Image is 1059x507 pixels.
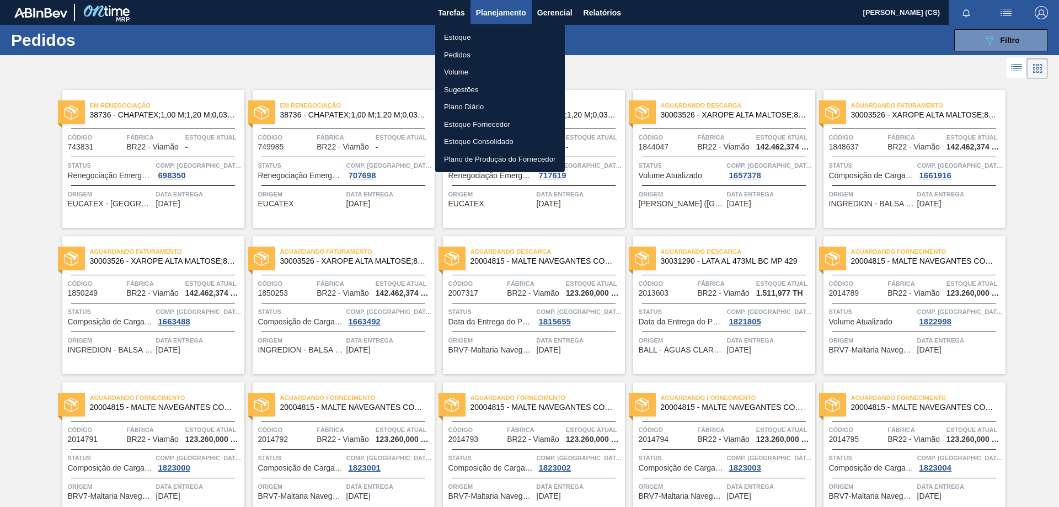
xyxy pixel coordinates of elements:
[435,63,565,81] a: Volume
[435,116,565,134] a: Estoque Fornecedor
[435,133,565,151] a: Estoque Consolidado
[435,81,565,99] a: Sugestões
[435,98,565,116] a: Plano Diário
[435,29,565,46] a: Estoque
[435,151,565,168] a: Plano de Produção do Fornecedor
[435,46,565,64] a: Pedidos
